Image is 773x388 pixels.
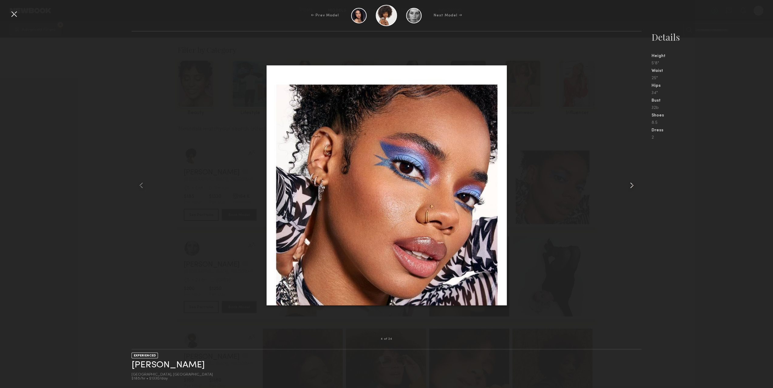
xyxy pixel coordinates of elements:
[651,121,773,125] div: 8.5
[651,128,773,133] div: Dress
[132,373,213,377] div: [GEOGRAPHIC_DATA], [GEOGRAPHIC_DATA]
[132,360,205,370] a: [PERSON_NAME]
[651,91,773,95] div: 34"
[381,338,392,341] div: 4 of 24
[651,31,773,43] div: Details
[434,13,462,18] div: Next Model →
[651,76,773,80] div: 25"
[651,61,773,66] div: 5'8"
[651,69,773,73] div: Waist
[651,99,773,103] div: Bust
[132,353,158,358] div: EXPERIENCED
[651,113,773,118] div: Shoes
[651,106,773,110] div: 32b
[132,377,213,381] div: $185/hr • $1330/day
[651,54,773,58] div: Height
[311,13,339,18] div: ← Prev Model
[651,84,773,88] div: Hips
[651,136,773,140] div: 2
